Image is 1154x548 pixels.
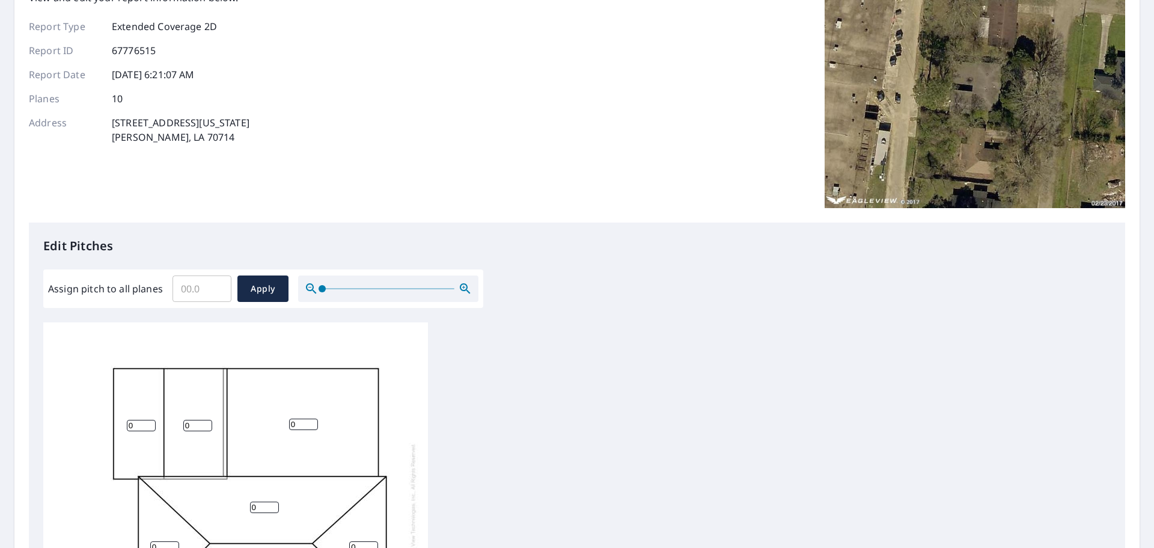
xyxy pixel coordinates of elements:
[29,115,101,144] p: Address
[112,19,217,34] p: Extended Coverage 2D
[29,67,101,82] p: Report Date
[29,19,101,34] p: Report Type
[29,43,101,58] p: Report ID
[172,272,231,306] input: 00.0
[247,282,279,297] span: Apply
[237,276,288,302] button: Apply
[112,67,195,82] p: [DATE] 6:21:07 AM
[112,91,123,106] p: 10
[43,237,1111,255] p: Edit Pitches
[112,115,249,144] p: [STREET_ADDRESS][US_STATE] [PERSON_NAME], LA 70714
[112,43,156,58] p: 67776515
[48,282,163,296] label: Assign pitch to all planes
[29,91,101,106] p: Planes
